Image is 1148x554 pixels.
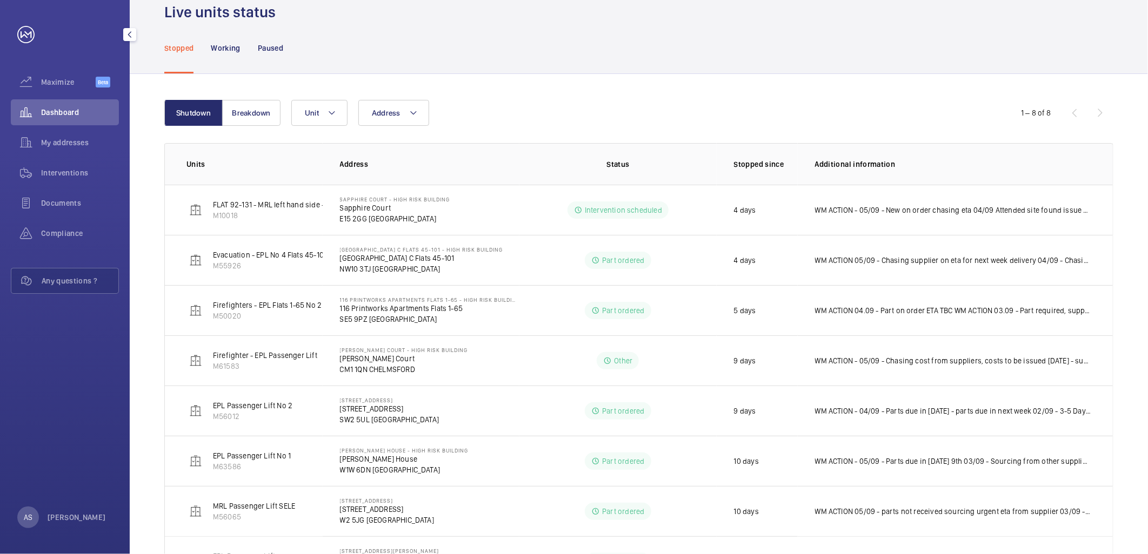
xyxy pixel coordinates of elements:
[41,107,119,118] span: Dashboard
[213,411,292,422] p: M56012
[340,548,458,554] p: [STREET_ADDRESS][PERSON_NAME]
[815,305,1091,316] p: WM ACTION 04.09 - Part on order ETA TBC WM ACTION 03.09 - Part required, supply chain currently s...
[189,254,202,267] img: elevator.svg
[213,210,356,221] p: M10018
[602,255,644,266] p: Part ordered
[213,260,340,271] p: M55926
[305,109,319,117] span: Unit
[340,504,434,515] p: [STREET_ADDRESS]
[734,255,756,266] p: 4 days
[222,100,281,126] button: Breakdown
[340,202,450,213] p: Sapphire Court
[340,364,468,375] p: CM1 1QN CHELMSFORD
[189,304,202,317] img: elevator.svg
[189,404,202,417] img: elevator.svg
[41,198,119,208] span: Documents
[213,350,317,361] p: Firefighter - EPL Passenger Lift
[213,249,340,260] p: Evacuation - EPL No 4 Flats 45-101 R/h
[189,354,202,367] img: elevator.svg
[815,205,1091,215] p: WM ACTION - 05/09 - New on order chasing eta 04/09 Attended site found issue with safety edges 04...
[602,506,644,517] p: Part ordered
[1021,107,1051,118] div: 1 – 8 of 8
[340,213,450,224] p: E15 2GG [GEOGRAPHIC_DATA]
[734,205,756,215] p: 4 days
[340,347,468,353] p: [PERSON_NAME] Court - High Risk Building
[211,43,240,53] p: Working
[340,403,439,414] p: [STREET_ADDRESS]
[340,303,520,314] p: 116 Printworks Apartments Flats 1-65
[340,253,503,264] p: [GEOGRAPHIC_DATA] C Flats 45-101
[164,100,223,126] button: Shutdown
[186,159,323,170] p: Units
[340,353,468,364] p: [PERSON_NAME] Court
[815,255,1091,266] p: WM ACTION 05/09 - Chasing supplier on eta for next week delivery 04/09 - Chasing eta for new driv...
[164,43,193,53] p: Stopped
[340,464,469,475] p: W1W 6DN [GEOGRAPHIC_DATA]
[815,159,1091,170] p: Additional information
[340,497,434,504] p: [STREET_ADDRESS]
[189,455,202,468] img: elevator.svg
[734,305,756,316] p: 5 days
[815,355,1091,366] p: WM ACTION - 05/09 - Chasing cost from suppliers, costs to be issued [DATE] - survey carried out v...
[213,450,291,461] p: EPL Passenger Lift No 1
[42,275,118,286] span: Any questions ?
[340,159,520,170] p: Address
[24,512,32,523] p: AS
[734,456,759,467] p: 10 days
[527,159,709,170] p: Status
[48,512,106,523] p: [PERSON_NAME]
[340,246,503,253] p: [GEOGRAPHIC_DATA] C Flats 45-101 - High Risk Building
[213,199,356,210] p: FLAT 92-131 - MRL left hand side - 10 Floors
[602,406,644,416] p: Part ordered
[815,506,1091,517] p: WM ACTION 05/09 - parts not received sourcing urgent eta from supplier 03/09 - Parts due in [DATE...
[734,159,798,170] p: Stopped since
[734,355,756,366] p: 9 days
[291,100,348,126] button: Unit
[41,228,119,239] span: Compliance
[734,506,759,517] p: 10 days
[815,456,1091,467] p: WM ACTION - 05/09 - Parts due in [DATE] 9th 03/09 - Sourcing from other suppliers long lead times...
[41,77,96,87] span: Maximize
[164,2,276,22] h1: Live units status
[585,205,662,215] p: Intervention scheduled
[213,310,322,321] p: M50020
[213,461,291,472] p: M63586
[340,296,520,303] p: 116 Printworks Apartments Flats 1-65 - High Risk Building
[340,397,439,403] p: [STREET_ADDRESS]
[340,454,469,464] p: [PERSON_NAME] House
[258,43,283,53] p: Paused
[340,447,469,454] p: [PERSON_NAME] House - High Risk Building
[340,264,503,274] p: NW10 3TJ [GEOGRAPHIC_DATA]
[372,109,401,117] span: Address
[213,300,322,310] p: Firefighters - EPL Flats 1-65 No 2
[213,511,295,522] p: M56065
[340,414,439,425] p: SW2 5UL [GEOGRAPHIC_DATA]
[602,305,644,316] p: Part ordered
[213,361,317,371] p: M61583
[41,167,119,178] span: Interventions
[358,100,429,126] button: Address
[189,204,202,217] img: elevator.svg
[41,137,119,148] span: My addresses
[602,456,644,467] p: Part ordered
[614,355,632,366] p: Other
[340,515,434,525] p: W2 5JG [GEOGRAPHIC_DATA]
[340,314,520,325] p: SE5 9PZ [GEOGRAPHIC_DATA]
[189,505,202,518] img: elevator.svg
[96,77,110,87] span: Beta
[734,406,756,416] p: 9 days
[340,196,450,202] p: Sapphire Court - High Risk Building
[213,501,295,511] p: MRL Passenger Lift SELE
[213,400,292,411] p: EPL Passenger Lift No 2
[815,406,1091,416] p: WM ACTION - 04/09 - Parts due in [DATE] - parts due in next week 02/09 - 3-5 Day for delivery 01/...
